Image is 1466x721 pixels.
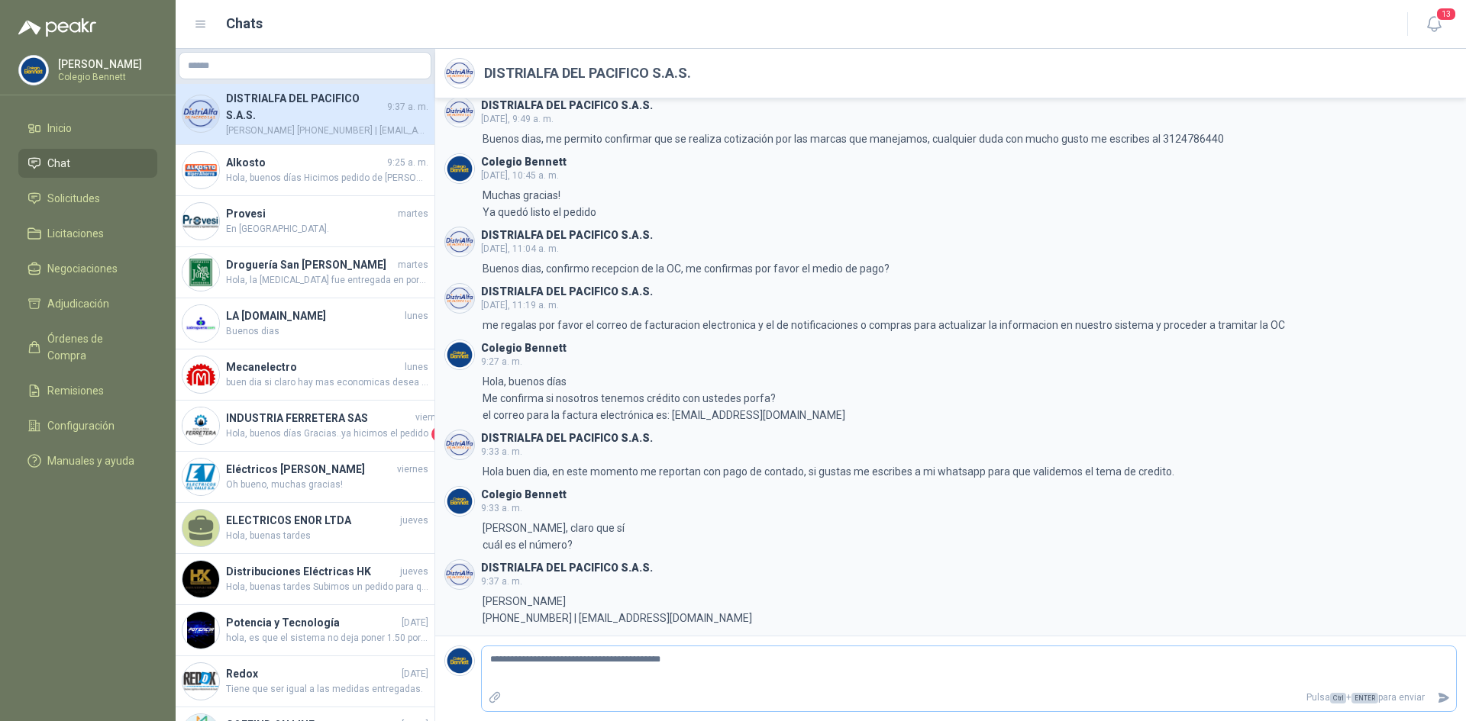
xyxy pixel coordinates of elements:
a: Company LogoINDUSTRIA FERRETERA SASviernesHola, buenos días Gracias..ya hicimos el pedido1 [176,401,434,452]
img: Company Logo [182,254,219,291]
button: Enviar [1431,684,1456,711]
span: buen dia si claro hay mas economicas desea que le cotice una mas economica ? [226,375,428,390]
span: Chat [47,155,70,172]
img: Company Logo [182,407,219,444]
h4: LA [DOMAIN_NAME] [226,307,402,324]
p: Buenos dias, me permito confirmar que se realiza cotización por las marcas que manejamos, cualqui... [483,130,1224,147]
h2: DISTRIALFA DEL PACIFICO S.A.S. [484,63,691,84]
span: Buenos dias [226,324,428,339]
img: Company Logo [445,98,474,127]
span: hola, es que el sistema no deja poner 1.50 por eso pusimos VER DESCRIPCIÓN...les aparece? [226,631,428,645]
span: 9:27 a. m. [481,356,522,367]
img: Company Logo [445,59,474,88]
h3: Colegio Bennett [481,491,567,499]
a: Company LogoRedox[DATE]Tiene que ser igual a las medidas entregadas. [176,656,434,707]
img: Company Logo [445,560,474,589]
a: Órdenes de Compra [18,324,157,370]
a: Adjudicación [18,289,157,318]
span: Solicitudes [47,190,100,207]
h4: DISTRIALFA DEL PACIFICO S.A.S. [226,90,384,124]
a: Company LogoDroguería San [PERSON_NAME]martesHola, la [MEDICAL_DATA] fue entregada en portería [176,247,434,298]
img: Company Logo [445,154,474,183]
h4: Potencia y Tecnología [226,614,399,631]
span: Adjudicación [47,295,109,312]
button: 13 [1420,11,1448,38]
span: Oh bueno, muchas gracias! [226,478,428,492]
span: martes [398,258,428,272]
h3: DISTRIALFA DEL PACIFICO S.A.S. [481,434,653,443]
span: [DATE] [402,667,428,681]
p: Hola, buenos días Me confirma si nosotros tenemos crédito con ustedes porfa? el correo para la fa... [483,373,845,423]
span: jueves [400,513,428,528]
label: Adjuntar archivos [482,684,508,711]
a: Company LogoMecanelectrolunesbuen dia si claro hay mas economicas desea que le cotice una mas eco... [176,349,434,401]
span: 9:37 a. m. [387,100,428,114]
h3: DISTRIALFA DEL PACIFICO S.A.S. [481,288,653,296]
h4: Distribuciones Eléctricas HK [226,563,397,580]
span: viernes [415,410,447,425]
p: [PERSON_NAME], claro que sí cuál es el número? [483,520,627,553]
img: Company Logo [445,227,474,256]
h4: ELECTRICOS ENOR LTDA [226,512,397,529]
img: Company Logo [182,152,219,188]
img: Company Logo [445,284,474,313]
h1: Chats [226,13,263,34]
a: Remisiones [18,376,157,405]
p: Hola buen dia, en este momento me reportan con pago de contado, si gustas me escribes a mi whatsa... [483,463,1174,480]
span: Hola, buenos días Hicimos pedido de [PERSON_NAME] y debía haber llegado el día [DATE]. Nos pueden... [226,171,428,185]
img: Company Logo [182,612,219,649]
span: martes [398,207,428,221]
span: 9:33 a. m. [481,446,522,457]
span: Hola, buenos días Gracias..ya hicimos el pedido [226,426,428,442]
a: Solicitudes [18,184,157,213]
p: [PERSON_NAME] [PHONE_NUMBER] | [EMAIL_ADDRESS][DOMAIN_NAME] [483,593,752,626]
span: Licitaciones [47,225,104,242]
span: [DATE], 10:45 a. m. [481,170,559,181]
img: Logo peakr [18,18,96,37]
h4: INDUSTRIA FERRETERA SAS [226,410,412,426]
a: Company LogoEléctricos [PERSON_NAME]viernesOh bueno, muchas gracias! [176,452,434,503]
p: me regalas por favor el correo de facturacion electronica y el de notificaciones o compras para a... [483,317,1285,333]
h3: Colegio Bennett [481,158,567,166]
span: Negociaciones [47,260,118,277]
p: Buenos dias, confirmo recepcion de la OC, me confirmas por favor el medio de pago? [483,260,890,277]
span: ENTER [1351,693,1378,703]
a: Inicio [18,114,157,143]
span: 13 [1435,7,1457,21]
span: 9:37 a. m. [481,576,522,587]
span: 9:25 a. m. [387,156,428,170]
p: Pulsa + para enviar [508,684,1432,711]
span: [DATE] [402,616,428,630]
a: Company LogoProvesimartesEn [GEOGRAPHIC_DATA]. [176,196,434,247]
img: Company Logo [182,203,219,240]
h3: DISTRIALFA DEL PACIFICO S.A.S. [481,101,653,110]
h4: Redox [226,665,399,682]
h3: DISTRIALFA DEL PACIFICO S.A.S. [481,231,653,240]
h4: Eléctricos [PERSON_NAME] [226,461,394,478]
h4: Alkosto [226,154,384,171]
span: jueves [400,565,428,579]
img: Company Logo [182,305,219,342]
a: Negociaciones [18,254,157,283]
a: Configuración [18,411,157,440]
h3: DISTRIALFA DEL PACIFICO S.A.S. [481,564,653,572]
h4: Mecanelectro [226,359,402,375]
img: Company Logo [445,340,474,369]
p: [PERSON_NAME] [58,59,153,69]
h3: Colegio Bennett [481,344,567,352]
p: Colegio Bennett [58,72,153,82]
span: Remisiones [47,382,104,399]
span: Ctrl [1330,693,1346,703]
img: Company Logo [445,646,474,675]
span: [DATE], 11:19 a. m. [481,300,559,311]
span: [DATE], 11:04 a. m. [481,243,559,254]
a: Chat [18,149,157,178]
img: Company Logo [182,356,219,393]
a: Company LogoDISTRIALFA DEL PACIFICO S.A.S.9:37 a. m.[PERSON_NAME] [PHONE_NUMBER] | [EMAIL_ADDRESS... [176,84,434,145]
img: Company Logo [182,561,219,597]
h4: Provesi [226,205,395,222]
img: Company Logo [182,663,219,700]
span: Hola, buenas tardes [226,529,428,543]
span: Hola, buenas tardes Subimos un pedido para que por favor lo [PERSON_NAME] [226,580,428,594]
img: Company Logo [445,430,474,459]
